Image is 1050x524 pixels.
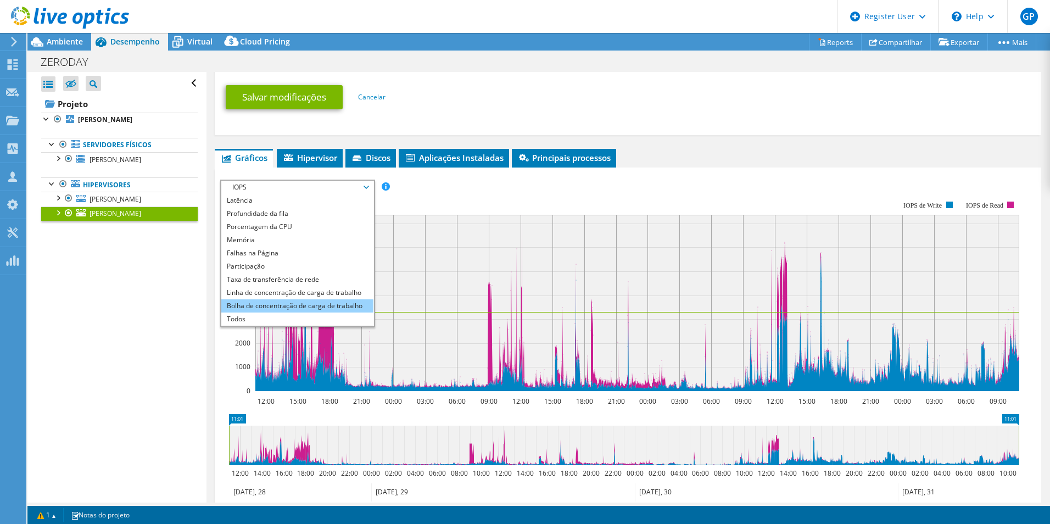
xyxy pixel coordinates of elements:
a: Notas do projeto [63,508,137,522]
text: 2000 [235,338,250,348]
text: 02:00 [911,469,928,478]
text: 08:00 [977,469,994,478]
text: 04:00 [670,469,687,478]
text: IOPS de Write [903,202,942,209]
text: 04:00 [933,469,950,478]
text: 14:00 [779,469,796,478]
text: 03:00 [925,397,942,406]
text: 06:00 [702,397,719,406]
text: 21:00 [862,397,879,406]
span: Discos [351,152,390,163]
text: 12:00 [231,469,248,478]
span: [PERSON_NAME] [90,209,141,218]
li: Porcentagem da CPU [221,220,373,233]
span: Cloud Pricing [240,36,290,47]
text: 1000 [235,362,250,371]
text: 04:00 [406,469,423,478]
span: Aplicações Instaladas [404,152,504,163]
li: Profundidade da fila [221,207,373,220]
text: 06:00 [428,469,445,478]
text: 15:00 [798,397,815,406]
text: 08:00 [450,469,467,478]
text: 15:00 [289,397,306,406]
text: 22:00 [867,469,884,478]
h1: ZERODAY [36,56,105,68]
span: GP [1020,8,1038,25]
a: Compartilhar [861,34,931,51]
li: Todos [221,313,373,326]
a: Salvar modificações [226,85,343,109]
span: Gráficos [220,152,267,163]
text: 10:00 [999,469,1016,478]
text: 14:00 [516,469,533,478]
b: [PERSON_NAME] [78,115,132,124]
text: 18:00 [297,469,314,478]
text: 18:00 [560,469,577,478]
text: 12:00 [766,397,783,406]
li: Falhas na Página [221,247,373,260]
text: 16:00 [538,469,555,478]
text: 18:00 [321,397,338,406]
text: 09:00 [989,397,1006,406]
text: 22:00 [340,469,358,478]
text: 10:00 [735,469,752,478]
li: Latência [221,194,373,207]
text: 02:00 [384,469,401,478]
text: 03:00 [671,397,688,406]
text: 06:00 [957,397,974,406]
span: Hipervisor [282,152,337,163]
a: [PERSON_NAME] [41,152,198,166]
a: Servidores físicos [41,138,198,152]
li: Linha de concentração de carga de trabalho [221,286,373,299]
text: 06:00 [448,397,465,406]
text: 06:00 [955,469,972,478]
a: Projeto [41,95,198,113]
text: 20:00 [582,469,599,478]
span: Virtual [187,36,213,47]
text: 16:00 [801,469,818,478]
li: Bolha de concentração de carga de trabalho [221,299,373,313]
a: Exportar [930,34,988,51]
text: 12:00 [257,397,274,406]
a: [PERSON_NAME] [41,113,198,127]
text: 22:00 [604,469,621,478]
span: [PERSON_NAME] [90,194,141,204]
text: 18:00 [823,469,840,478]
text: 00:00 [362,469,379,478]
li: Memória [221,233,373,247]
svg: \n [952,12,962,21]
text: IOPS de Read [966,202,1003,209]
text: 00:00 [626,469,643,478]
text: 03:00 [416,397,433,406]
text: 15:00 [544,397,561,406]
text: 20:00 [845,469,862,478]
text: 10:00 [472,469,489,478]
a: [PERSON_NAME] [41,207,198,221]
a: Reports [809,34,862,51]
text: 12:00 [757,469,774,478]
li: Taxa de transferência de rede [221,273,373,286]
text: 12:00 [512,397,529,406]
text: 00:00 [639,397,656,406]
a: 1 [30,508,64,522]
text: 09:00 [734,397,751,406]
span: Desempenho [110,36,160,47]
text: 00:00 [384,397,401,406]
text: 02:00 [648,469,665,478]
text: 12:00 [494,469,511,478]
text: 0 [247,386,250,395]
text: 00:00 [889,469,906,478]
span: Principais processos [517,152,611,163]
li: Participação [221,260,373,273]
text: 18:00 [830,397,847,406]
a: Mais [987,34,1036,51]
text: 18:00 [576,397,593,406]
text: 06:00 [691,469,708,478]
span: [PERSON_NAME] [90,155,141,164]
text: 20:00 [319,469,336,478]
text: 16:00 [275,469,292,478]
text: 00:00 [893,397,911,406]
a: Hipervisores [41,177,198,192]
text: 08:00 [713,469,730,478]
text: 21:00 [607,397,624,406]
